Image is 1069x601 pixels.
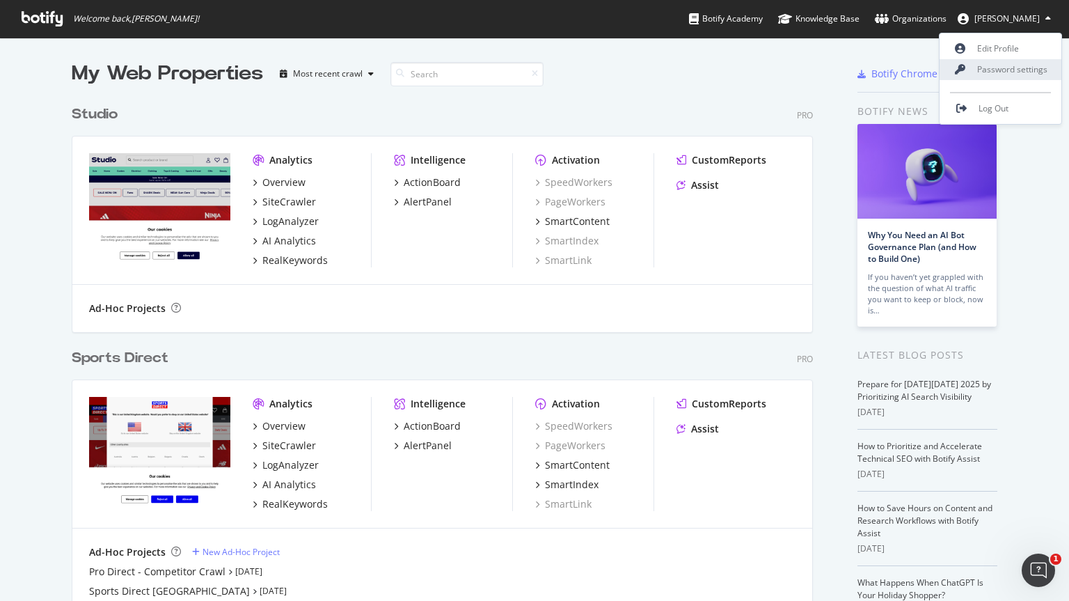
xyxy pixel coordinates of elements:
a: SmartContent [535,458,610,472]
div: RealKeywords [262,253,328,267]
div: Knowledge Base [778,12,860,26]
a: SmartContent [535,214,610,228]
a: ActionBoard [394,419,461,433]
div: Intelligence [411,397,466,411]
img: sportsdirect.com [89,397,230,510]
div: AlertPanel [404,195,452,209]
a: [DATE] [260,585,287,597]
div: Latest Blog Posts [857,348,997,363]
a: ActionBoard [394,175,461,189]
div: ActionBoard [404,419,461,433]
div: AlertPanel [404,439,452,453]
div: Analytics [269,397,312,411]
div: Overview [262,175,306,189]
div: Botify Chrome Plugin [871,67,969,81]
a: Assist [676,178,719,192]
a: SmartLink [535,253,592,267]
a: Prepare for [DATE][DATE] 2025 by Prioritizing AI Search Visibility [857,378,991,403]
div: ActionBoard [404,175,461,189]
a: Log Out [940,98,1061,119]
a: AI Analytics [253,478,316,492]
img: studio.co.uk [89,153,230,266]
a: Password settings [940,59,1061,80]
a: PageWorkers [535,439,605,453]
div: Activation [552,397,600,411]
a: RealKeywords [253,253,328,267]
a: SiteCrawler [253,195,316,209]
a: SpeedWorkers [535,419,612,433]
div: [DATE] [857,468,997,481]
div: [DATE] [857,543,997,555]
div: Studio [72,104,118,125]
button: [PERSON_NAME] [947,8,1062,30]
div: Overview [262,419,306,433]
div: If you haven’t yet grappled with the question of what AI traffic you want to keep or block, now is… [868,272,986,316]
a: AI Analytics [253,234,316,248]
iframe: Intercom live chat [1022,554,1055,587]
div: Botify Academy [689,12,763,26]
a: AlertPanel [394,195,452,209]
div: Analytics [269,153,312,167]
div: RealKeywords [262,497,328,511]
a: New Ad-Hoc Project [192,546,280,558]
div: Most recent crawl [293,70,363,78]
div: Botify news [857,104,997,119]
a: Edit Profile [940,38,1061,59]
div: SiteCrawler [262,439,316,453]
a: Sports Direct [GEOGRAPHIC_DATA] [89,584,250,598]
a: Pro Direct - Competitor Crawl [89,565,225,579]
a: Botify Chrome Plugin [857,67,969,81]
input: Search [390,62,544,86]
a: How to Save Hours on Content and Research Workflows with Botify Assist [857,502,992,539]
span: Log Out [979,102,1008,114]
button: Most recent crawl [274,63,379,85]
div: Assist [691,422,719,436]
div: SmartIndex [545,478,599,492]
div: SmartContent [545,458,610,472]
span: Welcome back, [PERSON_NAME] ! [73,13,199,24]
div: Sports Direct [72,348,168,368]
div: AI Analytics [262,234,316,248]
a: Overview [253,419,306,433]
a: [DATE] [235,565,262,577]
div: New Ad-Hoc Project [203,546,280,558]
a: SpeedWorkers [535,175,612,189]
img: Why You Need an AI Bot Governance Plan (and How to Build One) [857,124,997,219]
a: PageWorkers [535,195,605,209]
a: CustomReports [676,153,766,167]
div: SmartContent [545,214,610,228]
a: What Happens When ChatGPT Is Your Holiday Shopper? [857,577,983,601]
a: Overview [253,175,306,189]
span: Alex Keene [974,13,1040,24]
a: RealKeywords [253,497,328,511]
a: Sports Direct [72,348,174,368]
div: LogAnalyzer [262,214,319,228]
div: Organizations [875,12,947,26]
a: CustomReports [676,397,766,411]
a: Assist [676,422,719,436]
a: SmartIndex [535,234,599,248]
a: SmartLink [535,497,592,511]
div: AI Analytics [262,478,316,492]
a: SiteCrawler [253,439,316,453]
div: CustomReports [692,397,766,411]
div: [DATE] [857,406,997,419]
a: LogAnalyzer [253,458,319,472]
div: Activation [552,153,600,167]
a: AlertPanel [394,439,452,453]
div: Ad-Hoc Projects [89,302,166,315]
div: Pro [797,109,813,121]
a: SmartIndex [535,478,599,492]
a: Why You Need an AI Bot Governance Plan (and How to Build One) [868,229,976,265]
div: Assist [691,178,719,192]
div: CustomReports [692,153,766,167]
div: Pro [797,353,813,365]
